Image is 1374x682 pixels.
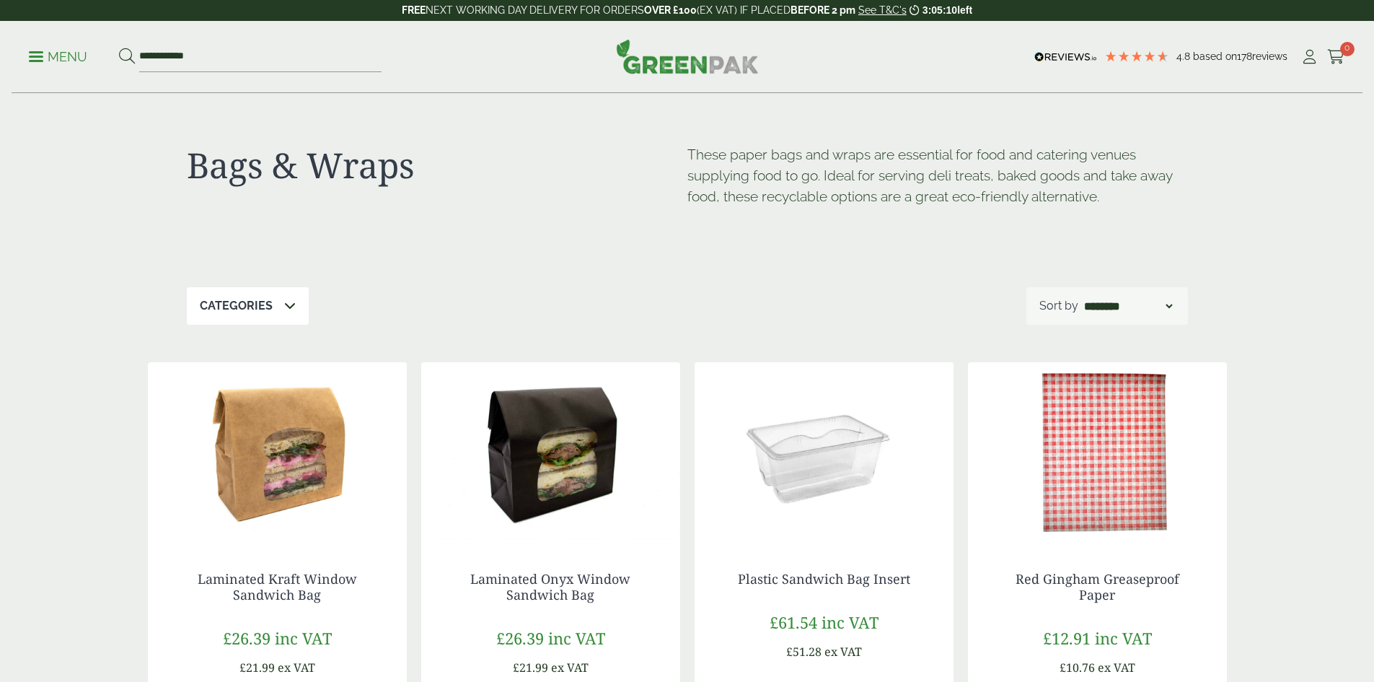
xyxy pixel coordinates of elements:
[1252,51,1287,62] span: reviews
[223,627,270,649] span: £26.39
[148,362,407,543] img: Laminated Kraft Sandwich Bag
[1300,50,1318,64] i: My Account
[29,48,87,63] a: Menu
[470,570,630,603] a: Laminated Onyx Window Sandwich Bag
[695,362,954,543] img: Plastic Sandwich Bag insert
[278,660,315,676] span: ex VAT
[496,627,544,649] span: £26.39
[1098,660,1135,676] span: ex VAT
[513,660,548,676] span: £21.99
[1060,660,1095,676] span: £10.76
[1104,50,1169,63] div: 4.78 Stars
[957,4,972,16] span: left
[200,297,273,315] p: Categories
[187,144,687,186] h1: Bags & Wraps
[1034,52,1097,62] img: REVIEWS.io
[738,570,910,587] a: Plastic Sandwich Bag Insert
[1081,297,1175,315] select: Shop order
[770,611,817,633] span: £61.54
[1193,51,1237,62] span: Based on
[239,660,275,676] span: £21.99
[824,644,862,660] span: ex VAT
[786,644,822,660] span: £51.28
[1327,46,1345,68] a: 0
[1340,42,1355,56] span: 0
[1327,50,1345,64] i: Cart
[822,611,878,633] span: inc VAT
[421,362,680,543] img: Laminated Black Sandwich Bag
[402,4,426,16] strong: FREE
[644,4,697,16] strong: OVER £100
[687,144,1188,206] p: These paper bags and wraps are essential for food and catering venues supplying food to go. Ideal...
[968,362,1227,543] img: Red Gingham Greaseproof Paper-0
[275,627,332,649] span: inc VAT
[551,660,589,676] span: ex VAT
[1095,627,1152,649] span: inc VAT
[1043,627,1091,649] span: £12.91
[1237,51,1252,62] span: 178
[548,627,605,649] span: inc VAT
[1176,51,1193,62] span: 4.8
[1016,570,1179,603] a: Red Gingham Greaseproof Paper
[198,570,357,603] a: Laminated Kraft Window Sandwich Bag
[616,39,759,74] img: GreenPak Supplies
[791,4,855,16] strong: BEFORE 2 pm
[1039,297,1078,315] p: Sort by
[922,4,957,16] span: 3:05:10
[858,4,907,16] a: See T&C's
[29,48,87,66] p: Menu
